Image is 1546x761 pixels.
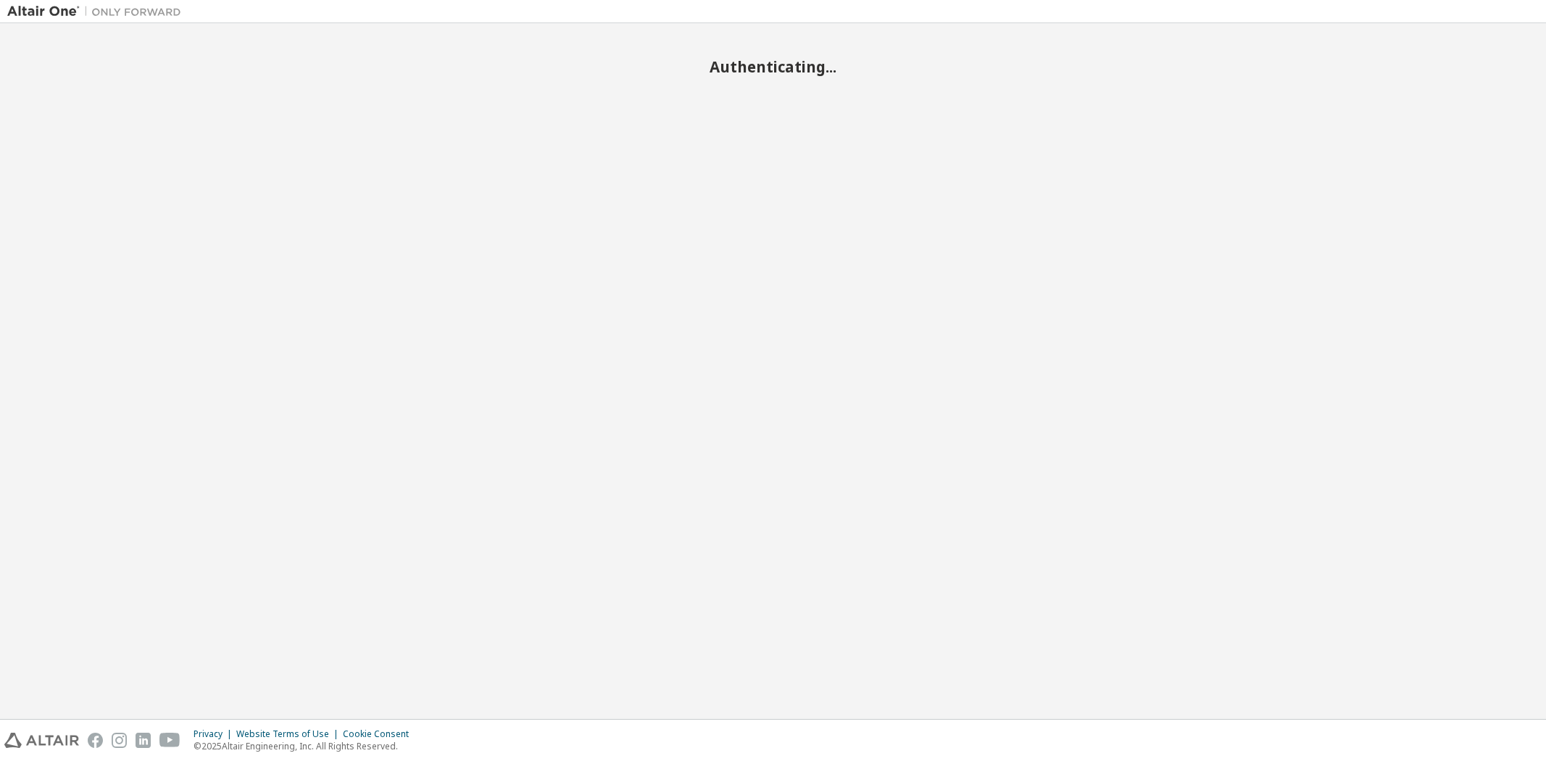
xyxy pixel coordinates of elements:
img: facebook.svg [88,733,103,748]
img: altair_logo.svg [4,733,79,748]
img: linkedin.svg [136,733,151,748]
div: Privacy [194,728,236,740]
img: youtube.svg [159,733,180,748]
img: Altair One [7,4,188,19]
p: © 2025 Altair Engineering, Inc. All Rights Reserved. [194,740,417,752]
div: Website Terms of Use [236,728,343,740]
img: instagram.svg [112,733,127,748]
h2: Authenticating... [7,57,1539,76]
div: Cookie Consent [343,728,417,740]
